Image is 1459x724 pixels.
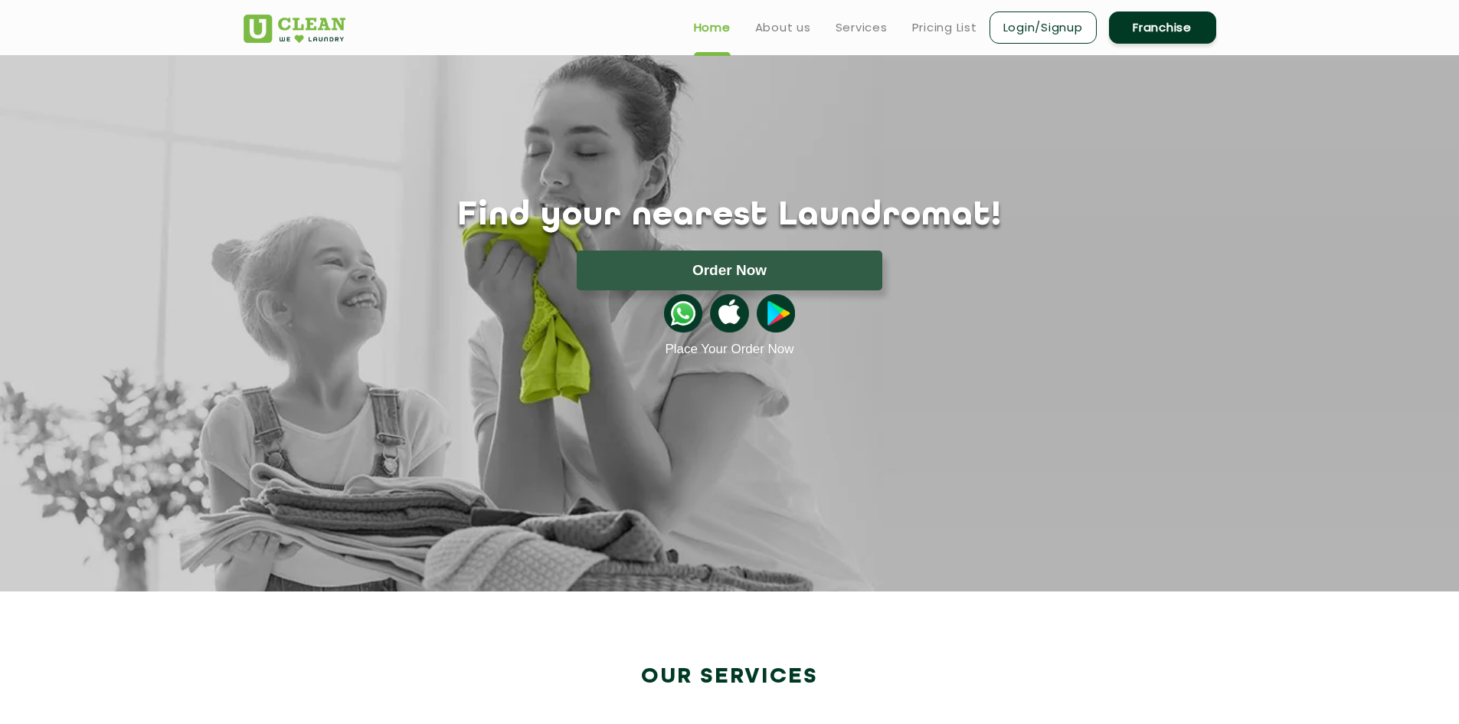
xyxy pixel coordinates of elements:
a: About us [755,18,811,37]
img: whatsappicon.png [664,294,702,333]
h2: Our Services [244,664,1216,690]
img: apple-icon.png [710,294,748,333]
a: Home [694,18,731,37]
a: Franchise [1109,11,1216,44]
a: Login/Signup [990,11,1097,44]
button: Order Now [577,251,882,290]
img: UClean Laundry and Dry Cleaning [244,15,345,43]
h1: Find your nearest Laundromat! [232,197,1228,235]
a: Pricing List [912,18,977,37]
img: playstoreicon.png [757,294,795,333]
a: Services [836,18,888,37]
a: Place Your Order Now [665,342,793,357]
